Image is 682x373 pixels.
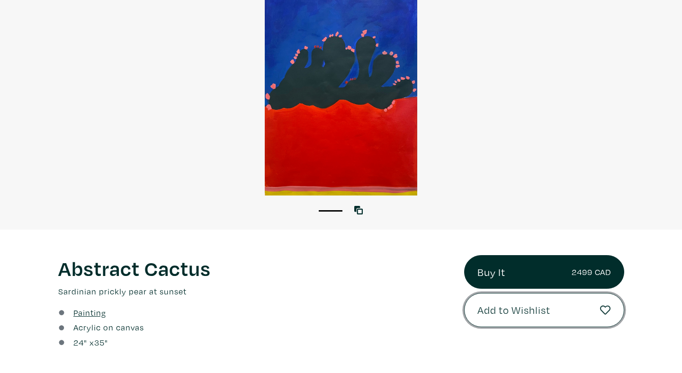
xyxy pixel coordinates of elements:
button: Add to Wishlist [464,293,624,327]
u: Painting [73,307,106,318]
button: 1 of 1 [319,210,342,212]
div: " x " [73,336,108,349]
small: 2499 CAD [572,266,611,278]
p: Sardinian prickly pear at sunset [58,285,450,298]
a: Painting [73,306,106,319]
a: Buy It2499 CAD [464,255,624,289]
h1: Abstract Cactus [58,255,450,281]
a: Acrylic on canvas [73,321,144,334]
span: 24 [73,337,84,348]
span: 35 [94,337,105,348]
span: Add to Wishlist [477,302,550,318]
